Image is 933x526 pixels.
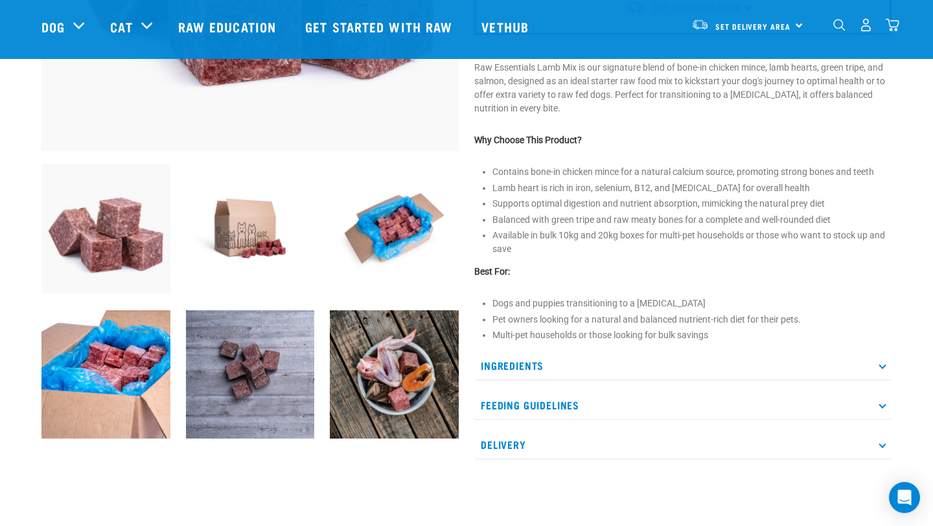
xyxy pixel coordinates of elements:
strong: Best For: [474,266,510,277]
li: Pet owners looking for a natural and balanced nutrient-rich diet for their pets. [492,313,892,326]
li: Supports optimal digestion and nutrient absorption, mimicking the natural prey diet [492,197,892,211]
img: Raw Essentials Bulk 10kg Raw Dog Food Box [330,164,459,293]
p: Feeding Guidelines [474,391,892,420]
li: Multi-pet households or those looking for bulk savings [492,328,892,342]
li: Available in bulk 10kg and 20kg boxes for multi-pet households or those who want to stock up and ... [492,229,892,256]
a: Raw Education [165,1,292,52]
p: Raw Essentials Lamb Mix is our signature blend of bone-in chicken mince, lamb hearts, green tripe... [474,61,892,115]
img: user.png [859,18,873,32]
img: van-moving.png [691,19,709,30]
p: Delivery [474,430,892,459]
li: Balanced with green tripe and raw meaty bones for a complete and well-rounded diet [492,213,892,227]
a: Dog [41,17,65,36]
img: Raw Essentials 2024 July2597 [41,310,170,439]
li: Contains bone-in chicken mince for a natural calcium source, promoting strong bones and teeth [492,165,892,179]
img: home-icon-1@2x.png [833,19,846,31]
img: Assortment of Raw Essentials Ingredients Including, Salmon Fillet, Cubed Beef And Tripe, Turkey W... [330,310,459,439]
p: Ingredients [474,351,892,380]
strong: Why Choose This Product? [474,135,582,145]
div: Open Intercom Messenger [889,482,920,513]
a: Vethub [468,1,545,52]
a: Cat [110,17,132,36]
li: Dogs and puppies transitioning to a [MEDICAL_DATA] [492,297,892,310]
img: Raw Essentials Bulk 10kg Raw Dog Food Box Exterior Design [186,164,315,293]
img: home-icon@2x.png [886,18,899,32]
li: Lamb heart is rich in iron, selenium, B12, and [MEDICAL_DATA] for overall health [492,181,892,195]
a: Get started with Raw [292,1,468,52]
img: Lamb Mix [186,310,315,439]
img: ?1041 RE Lamb Mix 01 [41,164,170,293]
span: Set Delivery Area [715,24,790,29]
